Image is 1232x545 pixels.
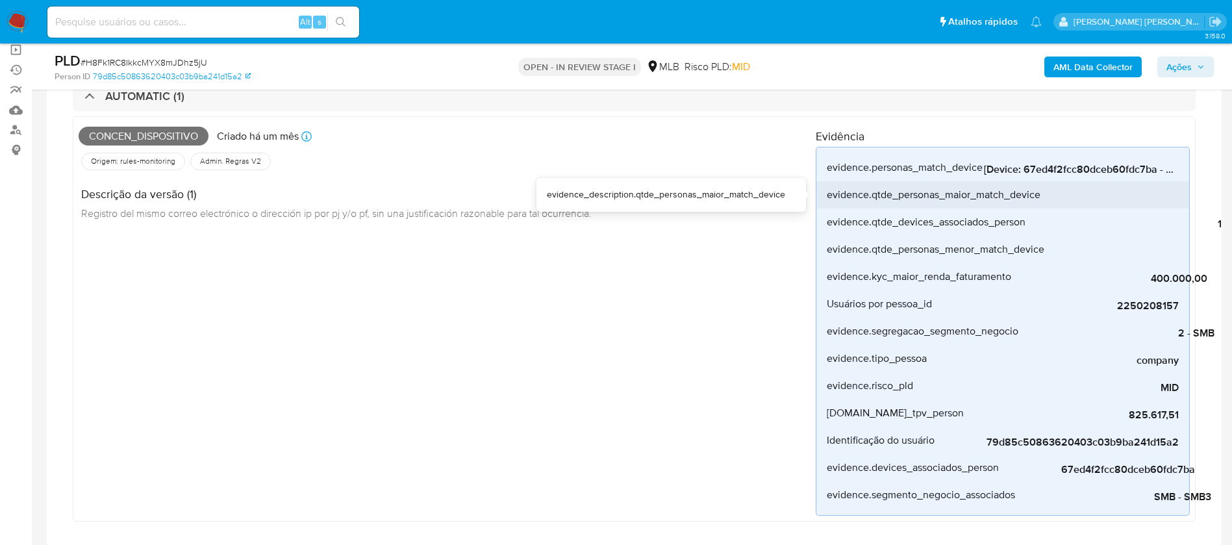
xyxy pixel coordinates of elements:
a: 79d85c50863620403c03b9ba241d15a2 [93,71,251,82]
span: Risco PLD: [685,60,750,74]
button: AML Data Collector [1044,57,1142,77]
p: OPEN - IN REVIEW STAGE I [518,58,641,76]
span: s [318,16,321,28]
b: PLD [55,50,81,71]
button: search-icon [327,13,354,31]
span: MID [732,59,750,74]
a: Sair [1209,15,1222,29]
span: Alt [300,16,310,28]
h4: Descrição da versão (1) [81,187,592,201]
span: # H8Fk1RC8IkkcMYX8mJDhz5jU [81,56,207,69]
span: Admin. Regras V2 [199,156,262,166]
div: evidence_description.qtde_personas_maior_match_device [547,188,785,201]
h3: AUTOMATIC (1) [105,89,184,103]
p: Criado há um mês [217,129,299,144]
span: Concen_dispositivo [79,127,208,146]
input: Pesquise usuários ou casos... [47,14,359,31]
span: Origem: rules-monitoring [90,156,177,166]
b: Person ID [55,71,90,82]
button: Ações [1157,57,1214,77]
span: Atalhos rápidos [948,15,1018,29]
p: andreia.almeida@mercadolivre.com [1074,16,1205,28]
span: Ações [1166,57,1192,77]
span: Registro del mismo correo electrónico o dirección ip por pj y/o pf, sin una justificación razonab... [81,206,592,220]
a: Notificações [1031,16,1042,27]
div: AUTOMATIC (1) [73,81,1196,111]
span: 3.158.0 [1205,31,1226,41]
div: MLB [646,60,679,74]
b: AML Data Collector [1053,57,1133,77]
